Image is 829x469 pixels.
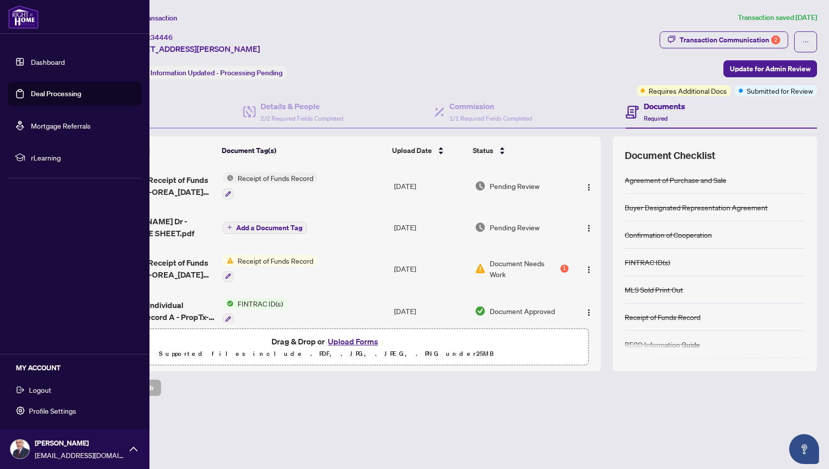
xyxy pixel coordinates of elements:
[272,335,381,348] span: Drag & Drop or
[771,35,780,44] div: 2
[150,68,282,77] span: Information Updated - Processing Pending
[581,219,597,235] button: Logo
[649,85,727,96] span: Requires Additional Docs
[223,255,317,282] button: Status IconReceipt of Funds Record
[625,149,715,162] span: Document Checklist
[475,306,486,316] img: Document Status
[625,312,700,322] div: Receipt of Funds Record
[223,222,307,234] button: Add a Document Tag
[325,335,381,348] button: Upload Forms
[87,137,218,164] th: (27) File Name
[150,33,173,42] span: 34446
[789,434,819,464] button: Open asap
[490,258,558,280] span: Document Needs Work
[8,5,39,29] img: logo
[625,284,683,295] div: MLS Sold Print Out
[261,115,343,122] span: 2/2 Required Fields Completed
[449,115,532,122] span: 1/1 Required Fields Completed
[747,85,813,96] span: Submitted for Review
[390,290,471,333] td: [DATE]
[490,306,555,316] span: Document Approved
[490,222,540,233] span: Pending Review
[31,89,81,98] a: Deal Processing
[581,261,597,277] button: Logo
[227,225,232,230] span: plus
[660,31,788,48] button: Transaction Communication2
[234,255,317,266] span: Receipt of Funds Record
[92,257,215,281] span: FINTRAC - 635 Receipt of Funds Record - PropTx-OREA_[DATE] 10_32_14.pdf
[581,178,597,194] button: Logo
[234,172,317,183] span: Receipt of Funds Record
[70,348,582,360] p: Supported files include .PDF, .JPG, .JPEG, .PNG under 25 MB
[581,303,597,319] button: Logo
[475,263,486,274] img: Document Status
[585,266,593,274] img: Logo
[475,222,486,233] img: Document Status
[625,339,700,350] div: RECO Information Guide
[625,257,670,268] div: FINTRAC ID(s)
[625,202,768,213] div: Buyer Designated Representation Agreement
[31,121,91,130] a: Mortgage Referrals
[625,229,712,240] div: Confirmation of Cooperation
[29,403,76,419] span: Profile Settings
[124,43,260,55] span: [STREET_ADDRESS][PERSON_NAME]
[392,145,432,156] span: Upload Date
[390,207,471,247] td: [DATE]
[124,13,177,22] span: View Transaction
[223,298,287,325] button: Status IconFINTRAC ID(s)
[223,172,234,183] img: Status Icon
[585,183,593,191] img: Logo
[223,255,234,266] img: Status Icon
[730,61,811,77] span: Update for Admin Review
[35,438,125,449] span: [PERSON_NAME]
[31,57,65,66] a: Dashboard
[234,298,287,309] span: FINTRAC ID(s)
[223,172,317,199] button: Status IconReceipt of Funds Record
[388,137,469,164] th: Upload Date
[723,60,817,77] button: Update for Admin Review
[31,152,135,163] span: rLearning
[16,362,141,373] h5: MY ACCOUNT
[261,100,343,112] h4: Details & People
[644,115,668,122] span: Required
[10,440,29,459] img: Profile Icon
[223,298,234,309] img: Status Icon
[8,402,141,419] button: Profile Settings
[35,450,125,461] span: [EMAIL_ADDRESS][DOMAIN_NAME]
[490,180,540,191] span: Pending Review
[64,329,588,366] span: Drag & Drop orUpload FormsSupported files include .PDF, .JPG, .JPEG, .PNG under25MB
[738,12,817,23] article: Transaction saved [DATE]
[449,100,532,112] h4: Commission
[92,299,215,323] span: FINTRAC - 630 Individual Identification Record A - PropTx-OREA_[DATE] 10_16_53.pdf
[223,221,307,234] button: Add a Document Tag
[585,224,593,232] img: Logo
[644,100,685,112] h4: Documents
[475,180,486,191] img: Document Status
[802,38,809,45] span: ellipsis
[236,224,302,231] span: Add a Document Tag
[92,174,215,198] span: FINTRAC - 635 Receipt of Funds Record - PropTx-OREA_[DATE] 14_26_12.pdf
[390,164,471,207] td: [DATE]
[124,66,286,79] div: Status:
[680,32,780,48] div: Transaction Communication
[218,137,388,164] th: Document Tag(s)
[625,174,726,185] div: Agreement of Purchase and Sale
[8,381,141,398] button: Logout
[560,265,568,273] div: 1
[390,247,471,290] td: [DATE]
[585,309,593,316] img: Logo
[473,145,493,156] span: Status
[29,382,51,398] span: Logout
[469,137,569,164] th: Status
[92,215,215,239] span: 196 [PERSON_NAME] Dr - REVISED TRADE SHEET.pdf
